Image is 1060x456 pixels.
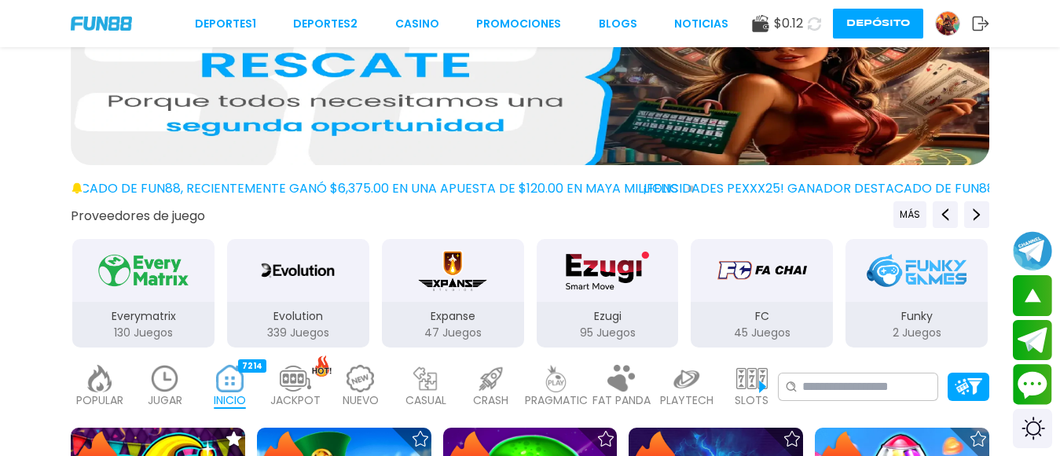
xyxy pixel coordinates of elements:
[280,365,311,392] img: jackpot_light.webp
[254,248,342,292] img: Evolution
[839,237,994,349] button: Funky
[149,365,181,392] img: recent_light.webp
[684,237,839,349] button: FC
[774,14,803,33] span: $ 0.12
[606,365,637,392] img: fat_panda_light.webp
[473,392,508,409] p: CRASH
[933,201,958,228] button: Previous providers
[343,392,379,409] p: NUEVO
[935,11,972,36] a: Avatar
[537,325,679,341] p: 95 Juegos
[525,392,588,409] p: PRAGMATIC
[867,248,966,292] img: Funky
[660,392,713,409] p: PLAYTECH
[270,392,321,409] p: JACKPOT
[227,308,369,325] p: Evolution
[955,378,982,395] img: Platform Filter
[541,365,572,392] img: pragmatic_light.webp
[558,248,657,292] img: Ezugi
[238,359,266,373] div: 7214
[691,308,833,325] p: FC
[1013,275,1052,316] button: scroll up
[214,392,246,409] p: INICIO
[936,12,959,35] img: Avatar
[1013,364,1052,405] button: Contact customer service
[1013,409,1052,448] div: Switch theme
[405,392,446,409] p: CASUAL
[592,392,651,409] p: FAT PANDA
[893,201,926,228] button: Previous providers
[671,365,702,392] img: playtech_light.webp
[416,248,490,292] img: Expanse
[382,325,524,341] p: 47 Juegos
[382,308,524,325] p: Expanse
[221,237,376,349] button: Evolution
[845,325,988,341] p: 2 Juegos
[76,392,123,409] p: POPULAR
[227,325,369,341] p: 339 Juegos
[713,248,812,292] img: FC
[475,365,507,392] img: crash_light.webp
[964,201,989,228] button: Next providers
[84,365,116,392] img: popular_light.webp
[293,16,358,32] a: Deportes2
[736,365,768,392] img: slots_light.webp
[530,237,685,349] button: Ezugi
[599,16,637,32] a: BLOGS
[395,16,439,32] a: CASINO
[674,16,728,32] a: NOTICIAS
[537,308,679,325] p: Ezugi
[476,16,561,32] a: Promociones
[66,237,221,349] button: Everymatrix
[71,208,205,224] button: Proveedores de juego
[833,9,923,39] button: Depósito
[195,16,256,32] a: Deportes1
[71,17,132,30] img: Company Logo
[148,392,182,409] p: JUGAR
[72,325,215,341] p: 130 Juegos
[376,237,530,349] button: Expanse
[735,392,768,409] p: SLOTS
[1013,320,1052,361] button: Join telegram
[215,365,246,392] img: home_active.webp
[345,365,376,392] img: new_light.webp
[1013,230,1052,271] button: Join telegram channel
[72,308,215,325] p: Everymatrix
[94,248,193,292] img: Everymatrix
[410,365,442,392] img: casual_light.webp
[691,325,833,341] p: 45 Juegos
[845,308,988,325] p: Funky
[312,355,332,377] img: hot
